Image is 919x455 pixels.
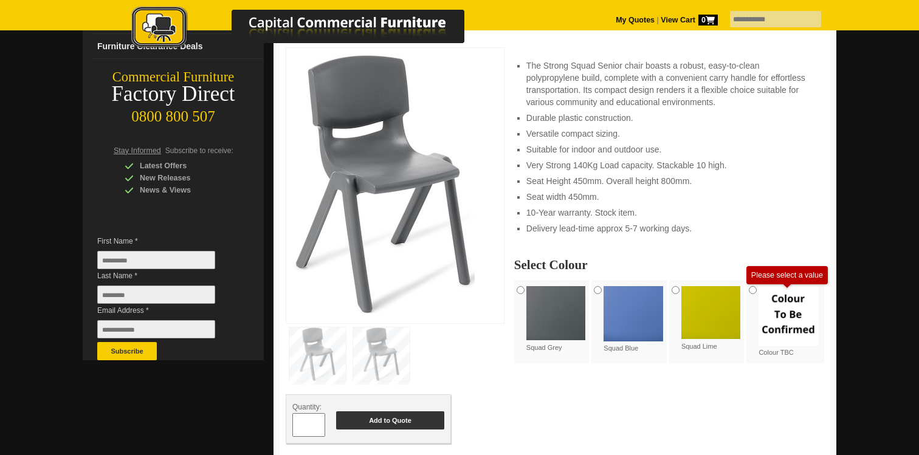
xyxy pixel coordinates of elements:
[526,60,812,108] li: The Strong Squad Senior chair boasts a robust, easy-to-clean polypropylene build, complete with a...
[97,251,215,269] input: First Name *
[292,403,322,411] span: Quantity:
[97,235,233,247] span: First Name *
[114,146,161,155] span: Stay Informed
[759,286,818,357] label: Colour TBC
[97,270,233,282] span: Last Name *
[97,342,157,360] button: Subscribe
[336,411,444,429] button: Add to Quote
[514,259,824,271] h2: Select Colour
[97,304,233,316] span: Email Address *
[292,54,475,313] img: Squad Senior Chair, grey plastic, stackable, 120kg capacity, for events, schools.
[526,112,812,124] li: Durable plastic construction.
[97,320,215,338] input: Email Address *
[98,6,523,50] img: Capital Commercial Furniture Logo
[759,286,818,346] img: Colour TBC
[698,15,718,26] span: 0
[526,159,812,171] li: Very Strong 140Kg Load capacity. Stackable 10 high.
[681,286,741,339] img: Squad Lime
[681,286,741,351] label: Squad Lime
[526,286,586,352] label: Squad Grey
[526,143,812,156] li: Suitable for indoor and outdoor use.
[98,6,523,54] a: Capital Commercial Furniture Logo
[83,86,264,103] div: Factory Direct
[616,16,655,24] a: My Quotes
[751,271,823,279] div: Please select a value
[83,102,264,125] div: 0800 800 507
[97,286,215,304] input: Last Name *
[125,172,240,184] div: New Releases
[526,286,586,340] img: Squad Grey
[83,69,264,86] div: Commercial Furniture
[125,184,240,196] div: News & Views
[92,34,264,59] a: Furniture Clearance Deals
[659,16,718,24] a: View Cart0
[526,222,812,234] li: Delivery lead-time approx 5-7 working days.
[125,160,240,172] div: Latest Offers
[604,286,663,354] label: Squad Blue
[165,146,233,155] span: Subscribe to receive:
[526,191,812,203] li: Seat width 450mm.
[604,286,663,341] img: Squad Blue
[661,16,718,24] strong: View Cart
[526,175,812,187] li: Seat Height 450mm. Overall height 800mm.
[526,207,812,219] li: 10-Year warranty. Stock item.
[526,128,812,140] li: Versatile compact sizing.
